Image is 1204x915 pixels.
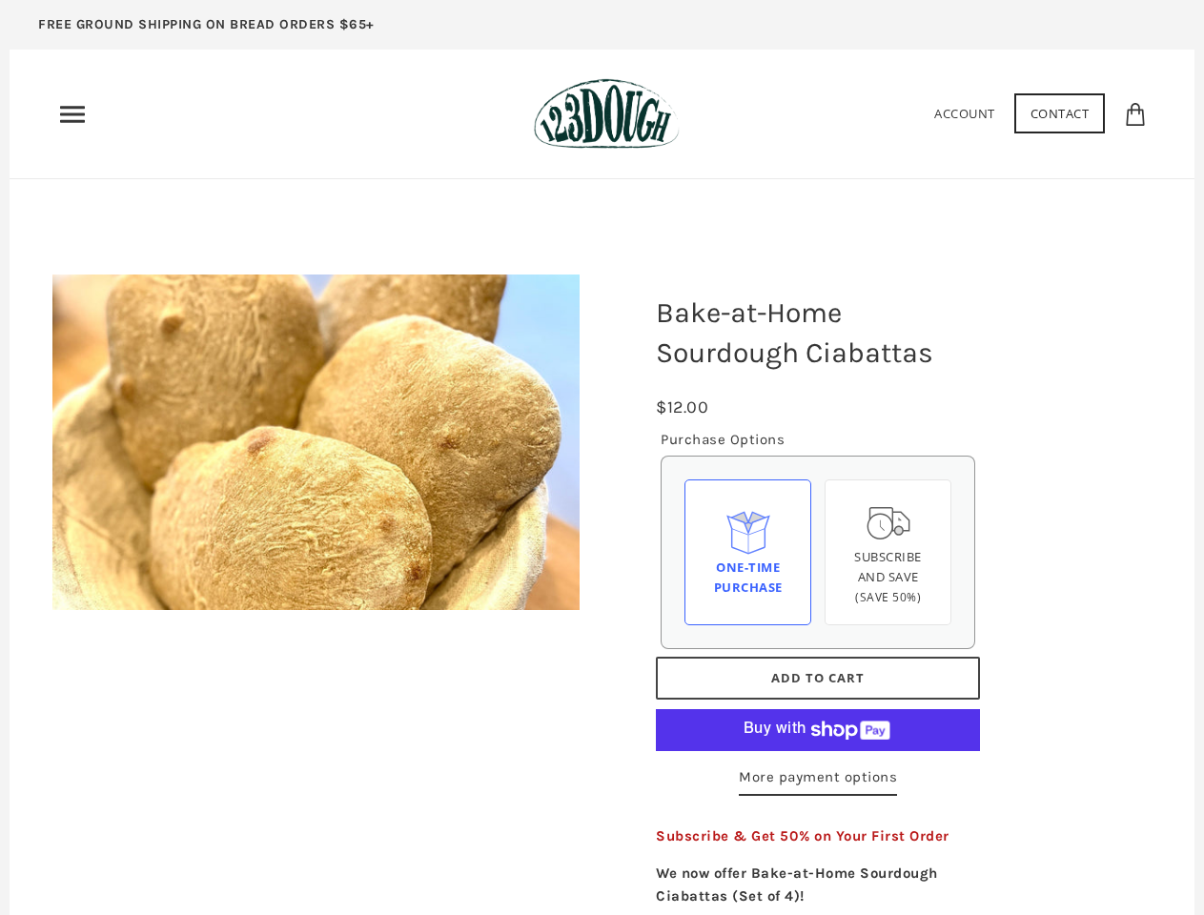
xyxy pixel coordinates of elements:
[934,105,995,122] a: Account
[10,10,403,50] a: FREE GROUND SHIPPING ON BREAD ORDERS $65+
[656,864,938,905] strong: We now offer Bake-at-Home Sourdough Ciabattas (Set of 4)!
[656,827,949,844] span: Subscribe & Get 50% on Your First Order
[656,657,980,700] button: Add to Cart
[855,589,921,605] span: (Save 50%)
[661,428,785,451] legend: Purchase Options
[534,78,680,150] img: 123Dough Bakery
[52,274,580,610] img: Bake-at-Home Sourdough Ciabattas
[854,548,922,585] span: Subscribe and save
[642,283,994,382] h1: Bake-at-Home Sourdough Ciabattas
[656,394,708,421] div: $12.00
[38,14,375,35] p: FREE GROUND SHIPPING ON BREAD ORDERS $65+
[701,558,795,598] div: One-time Purchase
[1014,93,1106,133] a: Contact
[57,99,88,130] nav: Primary
[739,765,897,796] a: More payment options
[771,669,865,686] span: Add to Cart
